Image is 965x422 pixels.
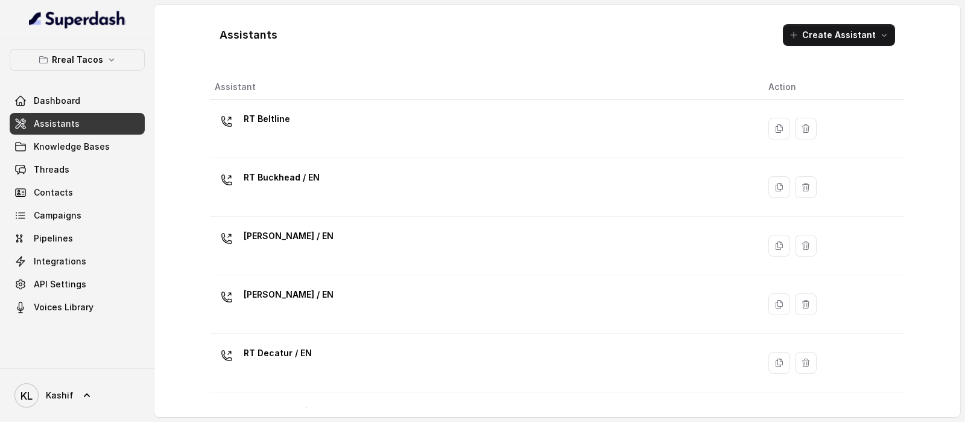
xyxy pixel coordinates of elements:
[10,228,145,249] a: Pipelines
[34,301,93,313] span: Voices Library
[46,389,74,401] span: Kashif
[34,141,110,153] span: Knowledge Bases
[10,136,145,158] a: Knowledge Bases
[34,164,69,176] span: Threads
[10,182,145,203] a: Contacts
[244,344,312,363] p: RT Decatur / EN
[10,273,145,295] a: API Settings
[34,118,80,130] span: Assistants
[759,75,905,100] th: Action
[10,113,145,135] a: Assistants
[244,168,320,187] p: RT Buckhead / EN
[29,10,126,29] img: light.svg
[244,226,334,246] p: [PERSON_NAME] / EN
[34,209,81,222] span: Campaigns
[210,75,759,100] th: Assistant
[10,90,145,112] a: Dashboard
[21,389,33,402] text: KL
[10,159,145,181] a: Threads
[10,49,145,71] button: Rreal Tacos
[10,379,145,412] a: Kashif
[220,25,277,45] h1: Assistants
[34,187,73,199] span: Contacts
[34,278,86,290] span: API Settings
[244,285,334,304] p: [PERSON_NAME] / EN
[52,53,103,67] p: Rreal Tacos
[34,95,80,107] span: Dashboard
[10,296,145,318] a: Voices Library
[244,109,290,129] p: RT Beltline
[10,251,145,272] a: Integrations
[34,232,73,245] span: Pipelines
[244,402,318,421] p: RT Lawrenceville
[10,205,145,226] a: Campaigns
[783,24,895,46] button: Create Assistant
[34,255,86,267] span: Integrations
